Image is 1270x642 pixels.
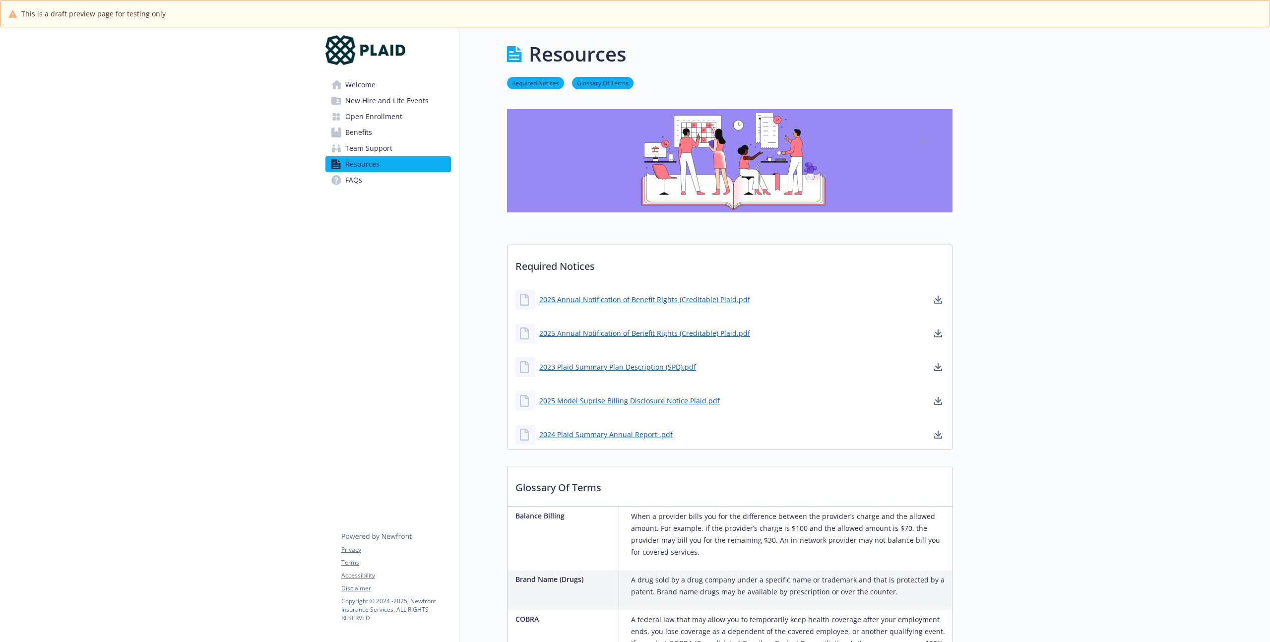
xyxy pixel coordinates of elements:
p: Copyright © 2024 - 2025 , Newfront Insurance Services, ALL RIGHTS RESERVED [341,597,450,622]
a: 2023 Plaid Summary Plan Description (SPD).pdf [539,362,696,372]
span: Team Support [345,140,392,156]
a: Open Enrollment [325,109,451,125]
h1: Resources [529,39,626,69]
a: Team Support [325,140,451,156]
img: resources page banner [507,109,952,212]
a: Accessibility [341,571,450,580]
a: FAQs [325,172,451,188]
p: Required Notices [508,245,952,282]
span: FAQs [345,172,362,188]
p: COBRA [515,614,615,624]
p: Glossary Of Terms [508,466,952,503]
span: Benefits [345,125,372,140]
a: Privacy [341,545,450,554]
a: Glossary Of Terms [572,78,634,87]
a: 2025 Annual Notification of Benefit Rights (Creditable) Plaid.pdf [539,328,750,338]
a: 2025 Model Suprise Billing Disclosure Notice Plaid.pdf [539,395,720,406]
a: download document [932,429,944,441]
a: download document [932,395,944,407]
a: download document [932,327,944,339]
p: Brand Name (Drugs) [515,574,615,584]
a: Disclaimer [341,584,450,593]
a: 2026 Annual Notification of Benefit Rights (Creditable) Plaid.pdf [539,294,750,305]
span: New Hire and Life Events [345,93,429,109]
a: Resources [325,156,451,172]
span: Resources [345,156,380,172]
span: Open Enrollment [345,109,402,125]
p: A drug sold by a drug company under a specific name or trademark and that is protected by a paten... [631,574,948,598]
a: Benefits [325,125,451,140]
a: New Hire and Life Events [325,93,451,109]
a: Required Notices [507,78,564,87]
a: 2024 Plaid Summary Annual Report .pdf [539,429,673,440]
a: Terms [341,558,450,567]
a: Welcome [325,77,451,93]
a: download document [932,361,944,373]
p: When a provider bills you for the difference between the provider’s charge and the allowed amount... [631,511,948,558]
span: This is a draft preview page for testing only [21,8,166,19]
p: Balance Billing [515,511,615,521]
a: download document [932,294,944,306]
span: Welcome [345,77,376,93]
